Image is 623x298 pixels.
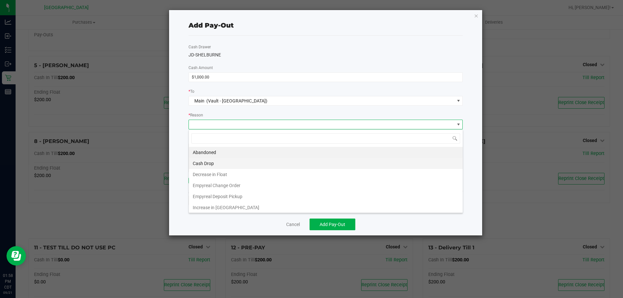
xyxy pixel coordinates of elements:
span: Cash Amount [189,66,213,70]
li: Empyreal Deposit Pickup [189,191,463,202]
li: Decrease in Float [189,169,463,180]
span: (Vault - [GEOGRAPHIC_DATA]) [206,98,267,103]
div: Add Pay-Out [189,20,234,30]
label: Cash Drawer [189,44,211,50]
span: Main [194,98,204,103]
li: Increase in [GEOGRAPHIC_DATA] [189,202,463,213]
li: Cash Drop [189,158,463,169]
a: Cancel [286,221,300,228]
li: Empyreal Change Order [189,180,463,191]
label: Reason [189,112,203,118]
label: To [189,89,194,94]
div: JD-SHELBURNE [189,52,463,58]
iframe: Resource center [6,246,26,266]
button: Add Pay-Out [310,219,355,230]
span: Add Pay-Out [320,222,345,227]
li: Abandoned [189,147,463,158]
